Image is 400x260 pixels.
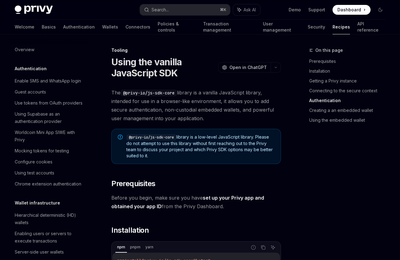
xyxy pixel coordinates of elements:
a: API reference [357,20,385,34]
div: Search... [152,6,169,13]
a: Security [308,20,325,34]
button: Copy the contents from the code block [259,243,267,251]
code: @privy-io/js-sdk-core [121,90,177,96]
div: Chrome extension authentication [15,180,81,188]
button: Ask AI [233,4,260,15]
a: Use tokens from OAuth providers [10,97,88,109]
h5: Authentication [15,65,47,72]
button: Toggle dark mode [375,5,385,15]
div: Hierarchical deterministic (HD) wallets [15,212,85,226]
button: Ask AI [269,243,277,251]
span: The library is a vanilla JavaScript library, intended for use in a browser-like environment, it a... [111,88,281,123]
div: yarn [144,243,155,251]
a: Basics [42,20,56,34]
div: npm [115,243,127,251]
div: Configure cookies [15,158,52,166]
a: User management [263,20,300,34]
a: Wallets [102,20,118,34]
div: Guest accounts [15,88,46,96]
span: Prerequisites [111,179,155,189]
div: Server-side user wallets [15,248,64,256]
a: Using test accounts [10,167,88,178]
a: Transaction management [203,20,256,34]
a: Mocking tokens for testing [10,145,88,156]
div: pnpm [128,243,142,251]
a: Support [308,7,325,13]
span: Installation [111,225,149,235]
a: Overview [10,44,88,55]
a: Installation [309,66,390,76]
img: dark logo [15,6,53,14]
div: Tooling [111,47,281,53]
a: Enabling users or servers to execute transactions [10,228,88,247]
div: Overview [15,46,34,53]
span: library is a low-level JavaScript library. Please do not attempt to use this library without firs... [126,134,275,159]
span: Before you begin, make sure you have from the Privy Dashboard. [111,193,281,211]
a: Prerequisites [309,56,390,66]
h5: Wallet infrastructure [15,199,60,207]
div: Use tokens from OAuth providers [15,99,83,107]
div: Enabling users or servers to execute transactions [15,230,85,245]
a: Guest accounts [10,86,88,97]
a: Worldcoin Mini App SIWE with Privy [10,127,88,145]
button: Open in ChatGPT [218,62,271,73]
div: Mocking tokens for testing [15,147,69,155]
span: On this page [315,47,343,54]
button: Report incorrect code [249,243,257,251]
a: Using the embedded wallet [309,115,390,125]
span: Ask AI [244,7,256,13]
span: Dashboard [337,7,361,13]
a: Dashboard [333,5,371,15]
div: Using test accounts [15,169,54,177]
a: Welcome [15,20,34,34]
div: Using Supabase as an authentication provider [15,110,85,125]
a: Authentication [309,96,390,105]
div: Worldcoin Mini App SIWE with Privy [15,129,85,143]
button: Search...⌘K [140,4,230,15]
a: Getting a Privy instance [309,76,390,86]
code: @privy-io/js-sdk-core [126,134,176,140]
h1: Using the vanilla JavaScript SDK [111,56,216,78]
svg: Note [118,135,123,140]
a: Policies & controls [158,20,196,34]
span: Open in ChatGPT [229,64,267,71]
a: Using Supabase as an authentication provider [10,109,88,127]
a: Server-side user wallets [10,247,88,258]
a: Demo [289,7,301,13]
a: Authentication [63,20,95,34]
a: Creating a an embedded wallet [309,105,390,115]
a: Chrome extension authentication [10,178,88,189]
a: Connectors [125,20,150,34]
a: Configure cookies [10,156,88,167]
a: Hierarchical deterministic (HD) wallets [10,210,88,228]
div: Enable SMS and WhatsApp login [15,77,81,85]
a: Connecting to the secure context [309,86,390,96]
a: Enable SMS and WhatsApp login [10,75,88,86]
span: ⌘ K [220,7,226,12]
a: Recipes [333,20,350,34]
